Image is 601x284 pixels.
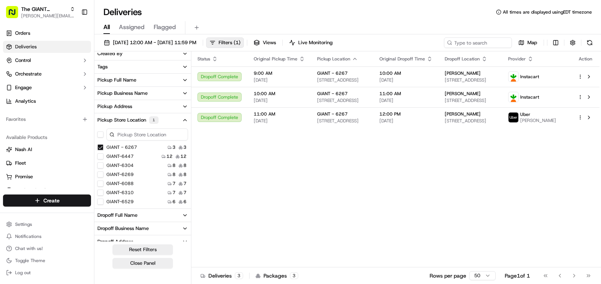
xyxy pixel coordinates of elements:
span: [STREET_ADDRESS] [317,97,367,103]
span: Nash AI [15,146,32,153]
span: Instacart [520,94,539,100]
span: [STREET_ADDRESS] [317,77,367,83]
button: Promise [3,171,91,183]
span: Toggle Theme [15,258,45,264]
button: Create [3,194,91,207]
span: 7 [183,190,186,196]
button: Tags [94,60,191,73]
button: Dropoff Business Name [94,222,191,235]
div: Packages [256,272,298,279]
input: Got a question? Start typing here... [20,49,136,57]
span: [STREET_ADDRESS] [445,77,496,83]
button: Pickup Business Name [94,87,191,100]
button: Toggle Theme [3,255,91,266]
input: Type to search [444,37,512,48]
span: 3 [173,144,176,150]
button: Log out [3,267,91,278]
button: [PERSON_NAME][EMAIL_ADDRESS][DOMAIN_NAME] [21,13,75,19]
span: 12:00 PM [379,111,433,117]
div: Pickup Full Name [97,77,136,83]
span: Create [43,197,60,204]
span: 11:00 AM [254,111,305,117]
button: Fleet [3,157,91,169]
span: [PERSON_NAME] [445,70,481,76]
span: [PERSON_NAME] [445,111,481,117]
span: Status [197,56,210,62]
span: [STREET_ADDRESS] [317,118,367,124]
a: Promise [6,173,88,180]
span: Chat with us! [15,245,43,252]
span: 7 [173,190,176,196]
span: 10:00 AM [379,70,433,76]
a: 📗Knowledge Base [5,106,61,120]
a: Powered byPylon [53,128,91,134]
button: Notifications [3,231,91,242]
input: Pickup Store Location [106,128,188,140]
span: 9:00 AM [254,70,305,76]
span: Flagged [154,23,176,32]
div: Created By [97,50,123,57]
label: GIANT - 6267 [106,144,137,150]
div: Dropoff Business Name [97,225,149,232]
span: All times are displayed using EDT timezone [503,9,592,15]
button: Chat with us! [3,243,91,254]
span: 8 [183,171,186,177]
span: 7 [173,181,176,187]
span: 11:00 AM [379,91,433,97]
span: 12 [180,153,186,159]
button: Map [515,37,541,48]
span: 10:00 AM [254,91,305,97]
div: 1 [149,116,159,124]
div: Dropoff Full Name [97,212,137,219]
span: GIANT - 6267 [317,111,348,117]
div: Start new chat [26,72,124,80]
button: Dropoff Full Name [94,209,191,222]
span: 6 [183,199,186,205]
a: Deliveries [3,41,91,53]
span: 8 [173,162,176,168]
span: 12 [166,153,173,159]
span: [DATE] [254,77,305,83]
div: 3 [235,272,243,279]
span: [DATE] 12:00 AM - [DATE] 11:59 PM [113,39,196,46]
button: [DATE] 12:00 AM - [DATE] 11:59 PM [100,37,200,48]
button: Product Catalog [3,184,91,196]
span: Live Monitoring [298,39,333,46]
span: Pickup Location [317,56,350,62]
span: [PERSON_NAME] [520,117,556,123]
span: Control [15,57,31,64]
img: profile_instacart_ahold_partner.png [509,92,518,102]
a: 💻API Documentation [61,106,124,120]
span: Engage [15,84,32,91]
button: Nash AI [3,144,91,156]
span: Fleet [15,160,26,167]
div: Action [578,56,593,62]
div: Tags [97,63,108,70]
div: 3 [290,272,298,279]
h1: Deliveries [103,6,142,18]
span: Instacart [520,74,539,80]
span: [PERSON_NAME] [445,91,481,97]
span: All [103,23,110,32]
a: Nash AI [6,146,88,153]
label: GIANT-6310 [106,190,134,196]
label: GIANT-6447 [106,153,134,159]
label: GIANT-6269 [106,171,134,177]
span: 3 [183,144,186,150]
span: 8 [183,162,186,168]
div: Available Products [3,131,91,144]
span: [DATE] [379,77,433,83]
div: Favorites [3,113,91,125]
button: Live Monitoring [286,37,336,48]
span: Orders [15,30,30,37]
span: GIANT - 6267 [317,91,348,97]
button: Engage [3,82,91,94]
img: profile_uber_ahold_partner.png [509,113,518,122]
span: [DATE] [254,118,305,124]
button: The GIANT Company[PERSON_NAME][EMAIL_ADDRESS][DOMAIN_NAME] [3,3,78,21]
button: The GIANT Company [21,5,67,13]
span: [DATE] [254,97,305,103]
span: Notifications [15,233,42,239]
span: Dropoff Location [445,56,480,62]
button: Pickup Address [94,100,191,113]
